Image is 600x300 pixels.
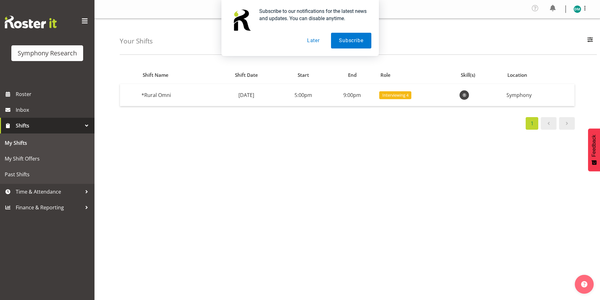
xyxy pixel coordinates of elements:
span: Finance & Reporting [16,203,82,212]
div: Location [507,71,571,79]
div: Start [283,71,324,79]
span: My Shift Offers [5,154,90,163]
div: Shift Date [217,71,275,79]
td: Symphony [504,84,574,106]
span: Time & Attendance [16,187,82,196]
button: Subscribe [331,33,371,48]
span: Shifts [16,121,82,130]
span: My Shifts [5,138,90,148]
a: My Shift Offers [2,151,93,167]
div: Subscribe to our notifications for the latest news and updates. You can disable anytime. [254,8,371,22]
td: *Rural Omni [139,84,214,106]
span: Inbox [16,105,91,115]
img: help-xxl-2.png [581,281,587,287]
button: Later [299,33,328,48]
td: [DATE] [214,84,279,106]
td: 5:00pm [279,84,328,106]
span: Feedback [591,135,597,157]
span: Past Shifts [5,170,90,179]
button: Feedback - Show survey [588,128,600,171]
img: notification icon [229,8,254,33]
a: Past Shifts [2,167,93,182]
div: End [331,71,373,79]
span: Interviewing 4 [382,92,409,98]
td: 9:00pm [328,84,377,106]
a: My Shifts [2,135,93,151]
span: Roster [16,89,91,99]
div: Role [380,71,454,79]
div: Skill(s) [461,71,500,79]
div: Shift Name [143,71,210,79]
